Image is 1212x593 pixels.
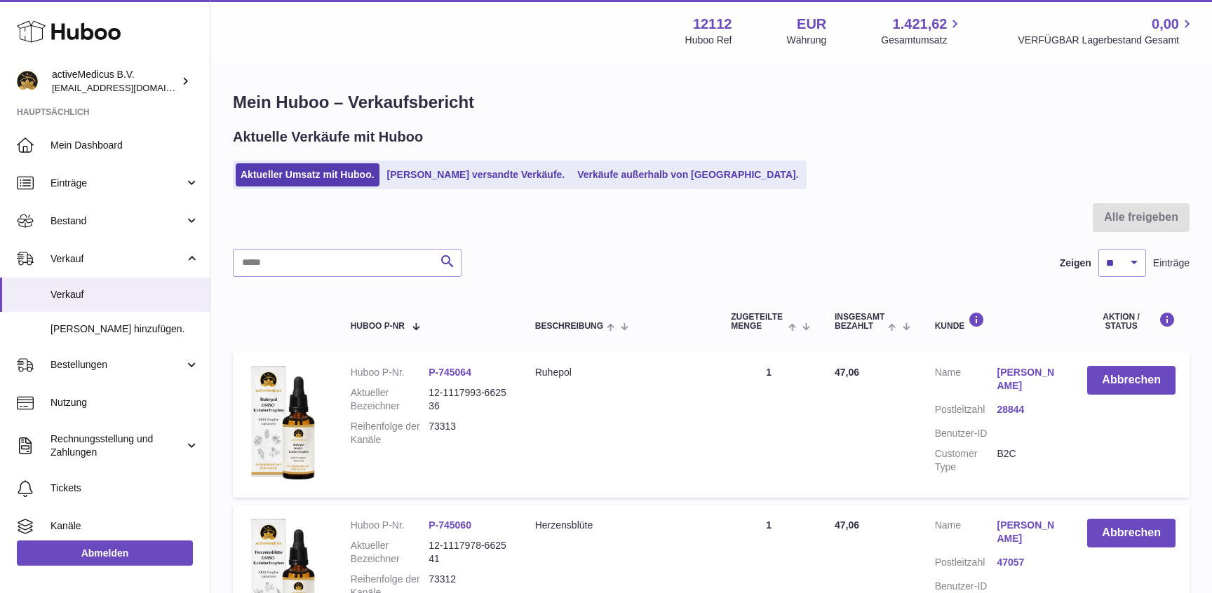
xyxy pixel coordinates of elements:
a: [PERSON_NAME] versandte Verkäufe. [382,163,570,186]
a: Verkäufe außerhalb von [GEOGRAPHIC_DATA]. [572,163,803,186]
div: activeMedicus B.V. [52,68,178,95]
a: 1.421,62 Gesamtumsatz [881,15,963,47]
dt: Customer Type [935,447,997,474]
img: info@activemedicus.com [17,71,38,92]
dt: Huboo P-Nr. [351,366,429,379]
a: 47057 [997,556,1059,569]
a: Abmelden [17,540,193,566]
span: [PERSON_NAME] hinzufügen. [50,322,199,336]
dt: Name [935,366,997,396]
a: 28844 [997,403,1059,416]
span: Nutzung [50,396,199,409]
dd: 12-1117978-662541 [429,539,507,566]
td: 1 [717,352,821,498]
strong: 12112 [693,15,732,34]
dt: Name [935,519,997,549]
span: Einträge [1153,257,1190,270]
button: Abbrechen [1087,519,1176,547]
span: Tickets [50,482,199,495]
div: Huboo Ref [685,34,732,47]
dt: Huboo P-Nr. [351,519,429,532]
dd: B2C [997,447,1059,474]
span: Kanäle [50,519,199,533]
dt: Reihenfolge der Kanäle [351,420,429,447]
span: Verkauf [50,252,184,266]
a: P-745060 [429,519,471,531]
dt: Aktueller Bezeichner [351,386,429,413]
strong: EUR [797,15,826,34]
div: Währung [787,34,827,47]
span: Verkauf [50,288,199,301]
span: 47,06 [835,519,859,531]
h2: Aktuelle Verkäufe mit Huboo [233,128,423,146]
a: [PERSON_NAME] [997,519,1059,545]
span: 47,06 [835,367,859,378]
label: Zeigen [1060,257,1091,270]
a: 0,00 VERFÜGBAR Lagerbestand Gesamt [1018,15,1195,47]
dt: Aktueller Bezeichner [351,539,429,566]
span: Einträge [50,177,184,190]
span: Gesamtumsatz [881,34,963,47]
dt: Postleitzahl [935,403,997,420]
div: Herzensblüte [535,519,703,532]
span: Bestellungen [50,358,184,372]
span: Bestand [50,214,184,228]
span: Rechnungsstellung und Zahlungen [50,432,184,459]
button: Abbrechen [1087,366,1176,395]
a: [PERSON_NAME] [997,366,1059,393]
span: 0,00 [1152,15,1179,34]
a: Aktueller Umsatz mit Huboo. [236,163,379,186]
span: Beschreibung [535,322,603,331]
a: P-745064 [429,367,471,378]
dd: 73313 [429,420,507,447]
div: Aktion / Status [1087,312,1176,331]
span: 1.421,62 [893,15,948,34]
dt: Postleitzahl [935,556,997,573]
span: Huboo P-Nr [351,322,405,331]
div: Kunde [935,312,1060,331]
span: Mein Dashboard [50,139,199,152]
span: Insgesamt bezahlt [835,313,884,331]
span: [EMAIL_ADDRESS][DOMAIN_NAME] [52,82,206,93]
span: ZUGETEILTE Menge [731,313,784,331]
dt: Benutzer-ID [935,580,997,593]
span: VERFÜGBAR Lagerbestand Gesamt [1018,34,1195,47]
h1: Mein Huboo – Verkaufsbericht [233,91,1190,114]
div: Ruhepol [535,366,703,379]
dt: Benutzer-ID [935,427,997,440]
dd: 12-1117993-662536 [429,386,507,413]
img: 121121686904332.png [247,366,317,480]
